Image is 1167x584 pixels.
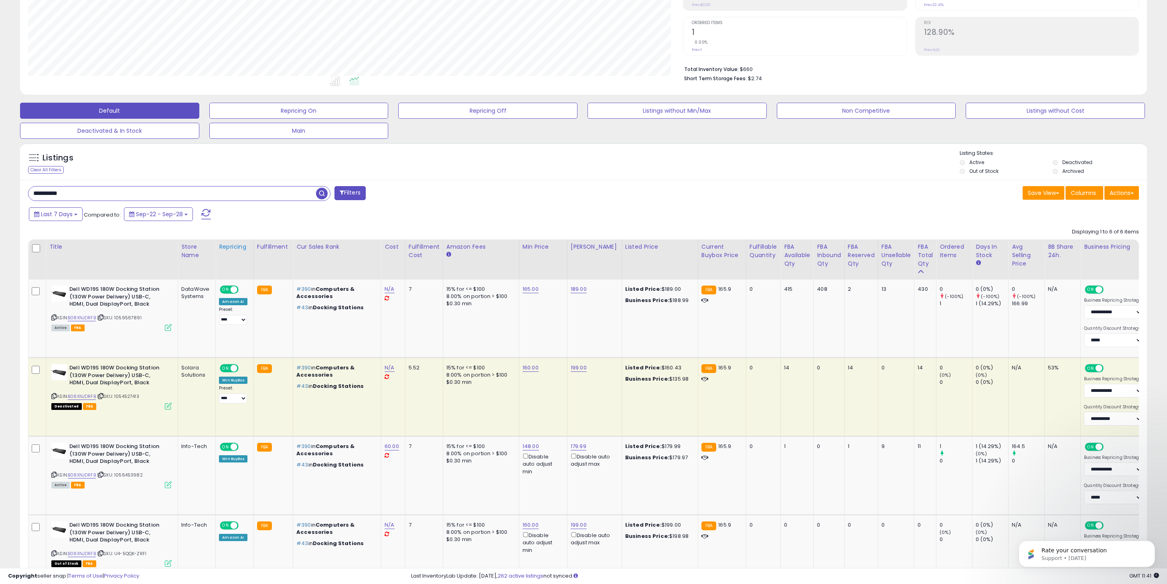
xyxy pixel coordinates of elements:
div: 1 (14.29%) [976,457,1008,464]
p: in [296,383,375,390]
span: 165.9 [718,285,731,293]
div: $160.43 [625,364,692,371]
button: Actions [1104,186,1139,200]
div: 8.00% on portion > $100 [446,293,513,300]
div: Ordered Items [940,243,969,260]
small: (-100%) [945,293,963,300]
img: 316FBdvsaBL._SL40_.jpg [51,443,67,459]
div: N/A [1048,521,1074,529]
span: Docking Stations [313,382,364,390]
label: Active [969,159,984,166]
span: Sep-22 - Sep-28 [136,210,183,218]
a: 148.00 [523,442,539,450]
div: 11 [918,443,930,450]
small: Prev: $0.00 [692,2,711,7]
div: 0 [750,521,774,529]
button: Columns [1066,186,1103,200]
div: 15% for <= $100 [446,521,513,529]
div: 15% for <= $100 [446,286,513,293]
div: 0 [881,521,908,529]
div: 1 [940,300,972,307]
div: seller snap | | [8,572,139,580]
div: Listed Price [625,243,695,251]
b: Business Price: [625,375,669,383]
span: #390 [296,364,311,371]
div: Clear All Filters [28,166,64,174]
small: FBA [701,364,716,373]
a: 160.00 [523,364,539,372]
small: (-100%) [981,293,999,300]
div: [PERSON_NAME] [571,243,618,251]
span: Docking Stations [313,304,364,311]
span: Computers & Accessories [296,364,355,379]
div: 15% for <= $100 [446,443,513,450]
b: Listed Price: [625,521,662,529]
label: Business Repricing Strategy: [1084,376,1142,382]
div: 0 [940,364,972,371]
div: 8.00% on portion > $100 [446,529,513,536]
button: Non Competitive [777,103,956,119]
div: 0 [1012,286,1044,293]
span: | SKU: 1054527413 [97,393,139,399]
small: (0%) [976,372,987,378]
button: Last 7 Days [29,207,83,221]
span: OFF [1102,365,1115,372]
span: All listings that are unavailable for purchase on Amazon for any reason other than out-of-stock [51,403,82,410]
div: 8.00% on portion > $100 [446,450,513,457]
div: $179.99 [625,443,692,450]
div: N/A [1048,286,1074,293]
img: 316FBdvsaBL._SL40_.jpg [51,521,67,537]
a: 179.99 [571,442,586,450]
span: FBA [83,403,97,410]
span: | SKU: 1056453982 [97,472,143,478]
div: Title [49,243,174,251]
span: ON [221,286,231,293]
a: B08XNJDRFB [68,393,96,400]
div: 2 [848,286,872,293]
div: $0.30 min [446,536,513,543]
p: in [296,304,375,311]
b: Listed Price: [625,364,662,371]
div: BB Share 24h. [1048,243,1077,260]
div: 1 [848,443,872,450]
span: #43 [296,461,308,468]
b: Business Price: [625,454,669,461]
span: ON [221,444,231,450]
span: All listings currently available for purchase on Amazon [51,482,70,489]
small: FBA [257,443,272,452]
div: ASIN: [51,364,172,409]
strong: Copyright [8,572,37,580]
button: Save View [1023,186,1064,200]
a: N/A [385,521,394,529]
li: $660 [684,64,1133,73]
div: 1 [940,443,972,450]
div: Amazon AI [219,534,247,541]
span: Compared to: [84,211,121,219]
div: Fulfillment Cost [409,243,440,260]
div: 0 [750,286,774,293]
div: FBA Reserved Qty [848,243,875,268]
div: 1 (14.29%) [976,443,1008,450]
a: B08XNJDRFB [68,314,96,321]
div: N/A [1012,364,1038,371]
div: Preset: [219,385,247,404]
iframe: Intercom notifications message [1007,524,1167,580]
div: Win BuyBox [219,377,247,384]
span: OFF [237,365,250,372]
div: 164.5 [1012,443,1044,450]
p: in [296,461,375,468]
div: Info-Tech [181,521,209,529]
small: FBA [701,443,716,452]
span: FBA [71,324,85,331]
h2: 1 [692,28,906,39]
div: 0 [848,521,872,529]
a: 60.00 [385,442,399,450]
div: 0 [784,521,807,529]
div: Amazon AI [219,298,247,305]
div: 0 (0%) [976,286,1008,293]
small: (0%) [976,529,987,535]
div: 14 [918,364,930,371]
div: Fulfillable Quantity [750,243,777,260]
